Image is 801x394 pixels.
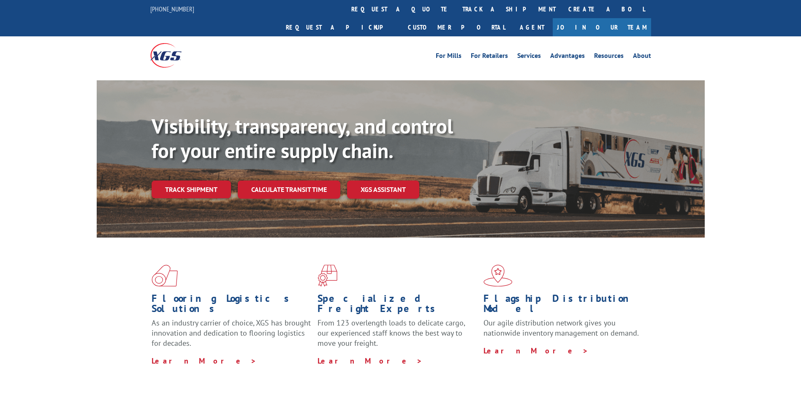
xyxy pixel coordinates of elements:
img: xgs-icon-total-supply-chain-intelligence-red [152,265,178,287]
p: From 123 overlength loads to delicate cargo, our experienced staff knows the best way to move you... [318,318,477,356]
a: For Retailers [471,52,508,62]
a: Calculate transit time [238,181,340,199]
a: Agent [511,18,553,36]
a: About [633,52,651,62]
img: xgs-icon-flagship-distribution-model-red [483,265,513,287]
a: XGS ASSISTANT [347,181,419,199]
a: Services [517,52,541,62]
a: For Mills [436,52,462,62]
h1: Flooring Logistics Solutions [152,293,311,318]
a: Learn More > [318,356,423,366]
a: Request a pickup [280,18,402,36]
span: As an industry carrier of choice, XGS has brought innovation and dedication to flooring logistics... [152,318,311,348]
h1: Flagship Distribution Model [483,293,643,318]
h1: Specialized Freight Experts [318,293,477,318]
a: Resources [594,52,624,62]
a: Join Our Team [553,18,651,36]
span: Our agile distribution network gives you nationwide inventory management on demand. [483,318,639,338]
img: xgs-icon-focused-on-flooring-red [318,265,337,287]
a: Learn More > [152,356,257,366]
a: Advantages [550,52,585,62]
a: Track shipment [152,181,231,198]
a: Customer Portal [402,18,511,36]
b: Visibility, transparency, and control for your entire supply chain. [152,113,453,164]
a: Learn More > [483,346,589,356]
a: [PHONE_NUMBER] [150,5,194,13]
